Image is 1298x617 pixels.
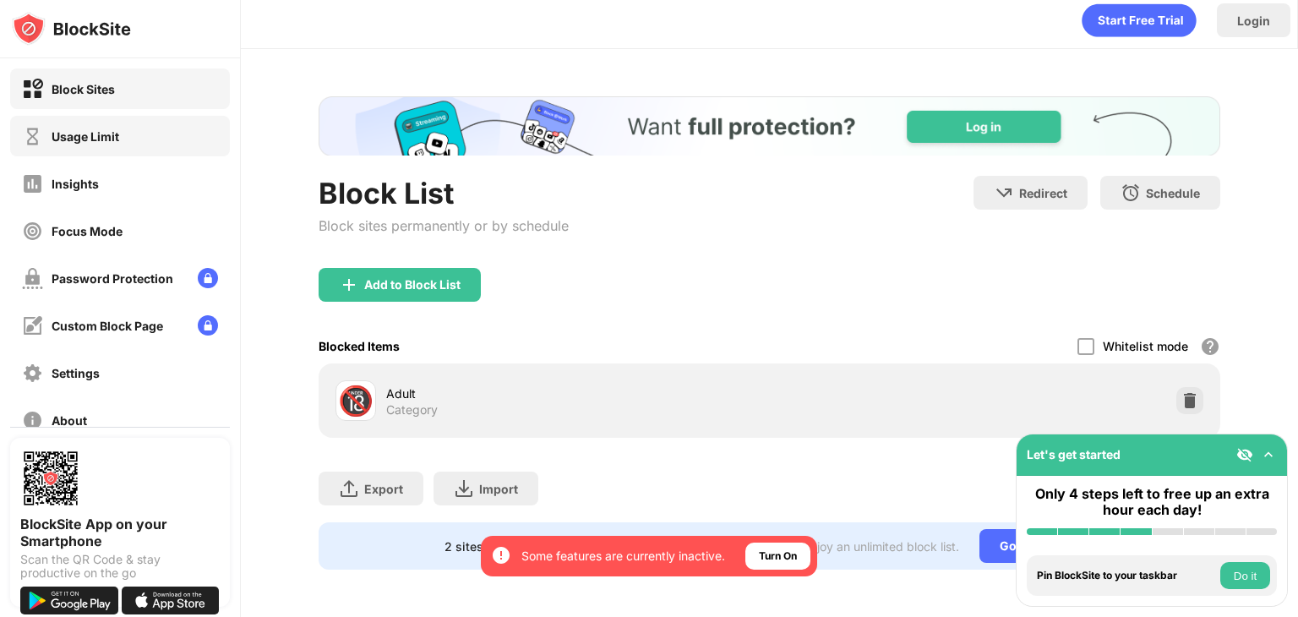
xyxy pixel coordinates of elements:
img: lock-menu.svg [198,268,218,288]
div: Turn On [759,548,797,565]
iframe: Banner [319,96,1220,156]
img: customize-block-page-off.svg [22,315,43,336]
div: Whitelist mode [1103,339,1188,353]
img: options-page-qr-code.png [20,448,81,509]
div: Usage Limit [52,129,119,144]
div: Block Sites [52,82,115,96]
img: get-it-on-google-play.svg [20,587,118,614]
div: Go Unlimited [979,529,1095,563]
img: insights-off.svg [22,173,43,194]
img: eye-not-visible.svg [1236,446,1253,463]
div: Redirect [1019,186,1067,200]
img: about-off.svg [22,410,43,431]
img: omni-setup-toggle.svg [1260,446,1277,463]
div: BlockSite App on your Smartphone [20,516,220,549]
img: error-circle-white.svg [491,545,511,565]
div: Login [1237,14,1270,28]
button: Do it [1220,562,1270,589]
div: Block List [319,176,569,210]
div: Import [479,482,518,496]
img: logo-blocksite.svg [12,12,131,46]
div: Focus Mode [52,224,123,238]
div: 2 sites left to add to your block list. [444,539,646,554]
div: Insights [52,177,99,191]
img: time-usage-off.svg [22,126,43,147]
img: password-protection-off.svg [22,268,43,289]
div: Settings [52,366,100,380]
img: focus-off.svg [22,221,43,242]
img: download-on-the-app-store.svg [122,587,220,614]
div: Only 4 steps left to free up an extra hour each day! [1027,486,1277,518]
div: Password Protection [52,271,173,286]
div: Add to Block List [364,278,461,292]
div: Blocked Items [319,339,400,353]
div: Let's get started [1027,447,1121,461]
div: Schedule [1146,186,1200,200]
img: lock-menu.svg [198,315,218,336]
div: 🔞 [338,384,374,418]
div: Pin BlockSite to your taskbar [1037,570,1216,582]
div: Export [364,482,403,496]
div: About [52,413,87,428]
div: Adult [386,385,769,402]
div: Category [386,402,438,418]
img: settings-off.svg [22,363,43,384]
div: Scan the QR Code & stay productive on the go [20,553,220,580]
div: Custom Block Page [52,319,163,333]
div: Some features are currently inactive. [521,548,725,565]
div: Block sites permanently or by schedule [319,217,569,234]
img: block-on.svg [22,79,43,100]
div: animation [1082,3,1197,37]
